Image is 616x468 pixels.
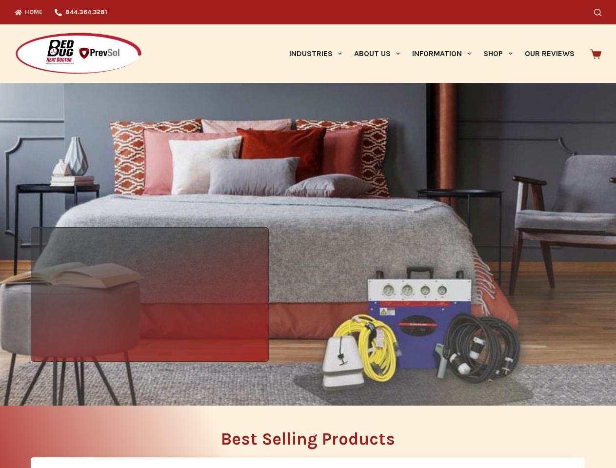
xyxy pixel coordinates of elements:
[518,24,580,83] a: Our Reviews
[283,24,580,83] nav: Primary
[477,24,518,83] a: Shop
[15,32,142,76] img: Prevsol/Bed Bug Heat Doctor
[31,430,585,448] h2: Best Selling Products
[348,24,406,83] a: About Us
[283,24,348,83] a: Industries
[406,24,477,83] a: Information
[594,9,601,16] button: Search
